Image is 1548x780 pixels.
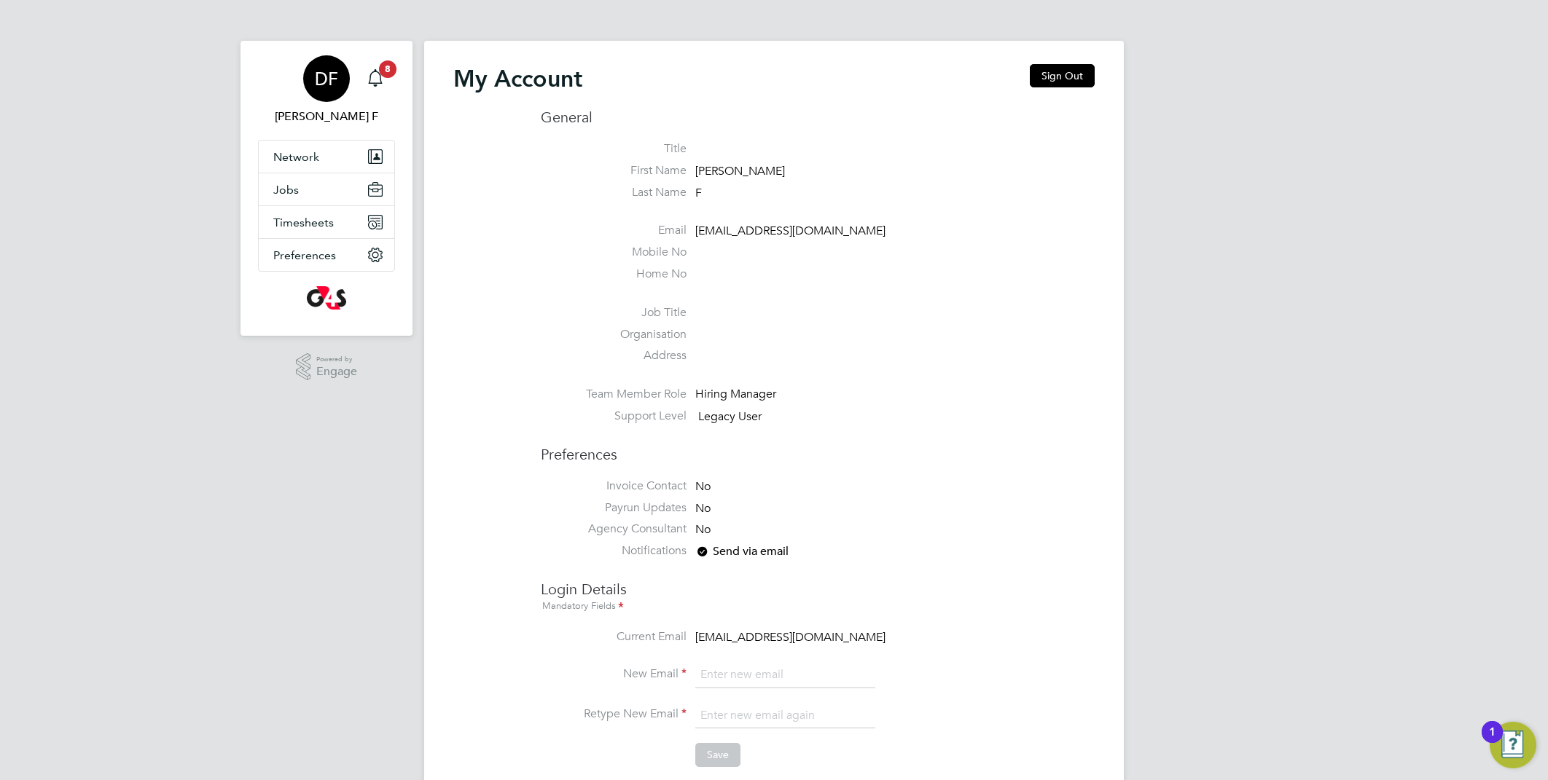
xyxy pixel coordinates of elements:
h3: General [541,108,1095,127]
label: Address [541,348,687,363]
button: Sign Out [1030,64,1095,87]
span: Send via email [695,544,789,559]
a: Powered byEngage [296,353,358,381]
label: Mobile No [541,245,687,260]
input: Enter new email again [695,703,875,729]
h3: Login Details [541,565,1095,615]
div: Hiring Manager [695,387,834,402]
input: Enter new email [695,662,875,688]
span: Denzil F [258,108,395,125]
span: Timesheets [273,216,334,229]
span: No [695,501,711,516]
span: Engage [316,366,357,378]
span: No [695,523,711,537]
div: Mandatory Fields [541,599,1095,615]
label: New Email [541,666,687,682]
label: Team Member Role [541,387,687,402]
button: Preferences [259,239,394,271]
button: Jobs [259,173,394,205]
label: Notifications [541,543,687,559]
label: Email [541,223,687,238]
div: 1 [1489,732,1496,751]
label: First Name [541,163,687,178]
label: Organisation [541,327,687,342]
label: Home No [541,267,687,282]
span: Jobs [273,183,299,197]
label: Invoice Contact [541,478,687,494]
a: DF[PERSON_NAME] F [258,55,395,125]
span: DF [315,69,338,88]
button: Network [259,141,394,173]
span: Network [273,150,319,164]
label: Retype New Email [541,706,687,722]
span: Preferences [273,248,336,262]
a: 8 [361,55,390,102]
label: Support Level [541,409,687,424]
nav: Main navigation [241,41,413,336]
span: [EMAIL_ADDRESS][DOMAIN_NAME] [695,630,886,645]
button: Save [695,743,740,766]
button: Timesheets [259,206,394,238]
label: Last Name [541,185,687,200]
img: g4s-logo-retina.png [307,286,346,310]
span: F [695,186,702,200]
a: Go to home page [258,286,395,310]
h3: Preferences [541,430,1095,464]
span: [EMAIL_ADDRESS][DOMAIN_NAME] [695,224,886,239]
span: Legacy User [698,409,762,424]
span: No [695,479,711,494]
label: Payrun Updates [541,500,687,516]
span: [PERSON_NAME] [695,164,785,178]
button: Open Resource Center, 1 new notification [1490,722,1536,768]
label: Current Email [541,629,687,645]
span: Powered by [316,353,357,366]
label: Title [541,141,687,157]
h2: My Account [453,64,582,93]
span: 8 [379,60,396,78]
label: Job Title [541,305,687,320]
label: Agency Consultant [541,521,687,537]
